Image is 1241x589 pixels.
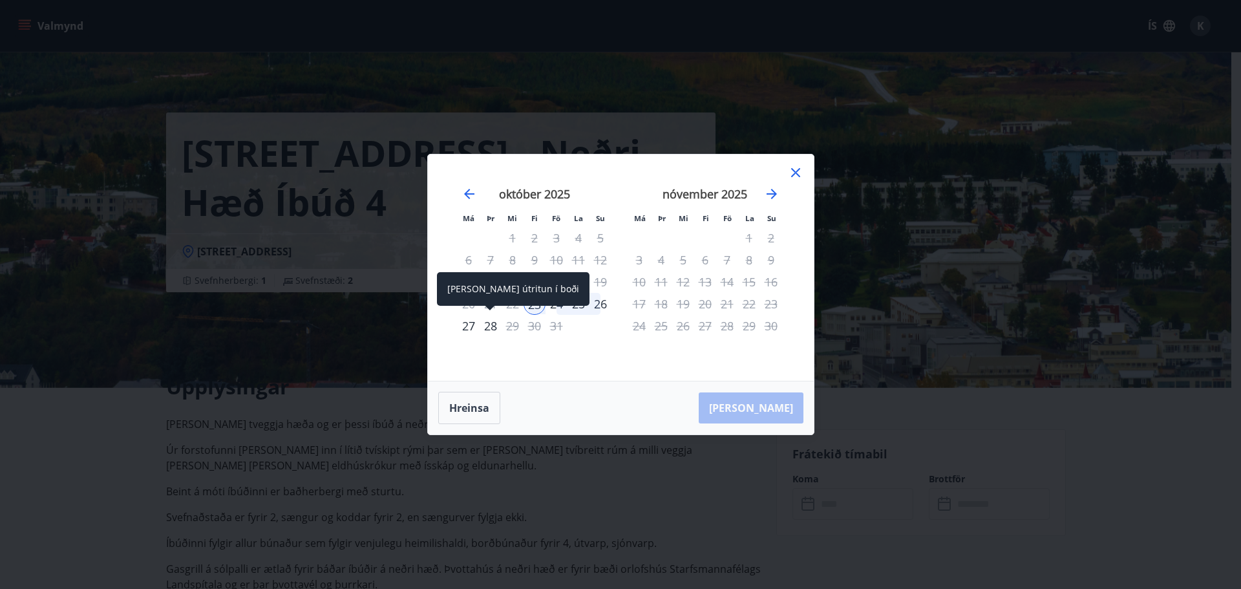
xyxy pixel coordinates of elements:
[524,227,546,249] td: Not available. fimmtudagur, 2. október 2025
[567,271,589,293] td: Not available. laugardagur, 18. október 2025
[458,315,480,337] td: Choose mánudagur, 27. október 2025 as your check-out date. It’s available.
[531,213,538,223] small: Fi
[628,315,650,337] td: Not available. mánudagur, 24. nóvember 2025
[502,271,524,293] td: Not available. miðvikudagur, 15. október 2025
[567,227,589,249] td: Not available. laugardagur, 4. október 2025
[634,213,646,223] small: Má
[738,271,760,293] td: Not available. laugardagur, 15. nóvember 2025
[672,293,694,315] td: Not available. miðvikudagur, 19. nóvember 2025
[650,315,672,337] td: Not available. þriðjudagur, 25. nóvember 2025
[589,249,611,271] td: Not available. sunnudagur, 12. október 2025
[738,249,760,271] td: Not available. laugardagur, 8. nóvember 2025
[502,227,524,249] td: Not available. miðvikudagur, 1. október 2025
[437,272,589,306] div: [PERSON_NAME] útritun í boði
[760,271,782,293] td: Not available. sunnudagur, 16. nóvember 2025
[567,249,589,271] td: Not available. laugardagur, 11. október 2025
[461,186,477,202] div: Move backward to switch to the previous month.
[658,213,666,223] small: Þr
[628,271,650,293] td: Not available. mánudagur, 10. nóvember 2025
[546,271,567,293] td: Not available. föstudagur, 17. október 2025
[738,293,760,315] td: Not available. laugardagur, 22. nóvember 2025
[672,315,694,337] td: Not available. miðvikudagur, 26. nóvember 2025
[650,249,672,271] td: Not available. þriðjudagur, 4. nóvember 2025
[546,227,567,249] td: Not available. föstudagur, 3. október 2025
[438,392,500,424] button: Hreinsa
[694,293,716,315] td: Not available. fimmtudagur, 20. nóvember 2025
[589,227,611,249] td: Not available. sunnudagur, 5. október 2025
[480,315,502,337] div: Aðeins útritun í boði
[716,315,738,337] td: Not available. föstudagur, 28. nóvember 2025
[694,315,716,337] td: Not available. fimmtudagur, 27. nóvember 2025
[628,293,650,315] td: Not available. mánudagur, 17. nóvember 2025
[480,271,502,293] td: Not available. þriðjudagur, 14. október 2025
[760,293,782,315] td: Not available. sunnudagur, 23. nóvember 2025
[502,249,524,271] td: Not available. miðvikudagur, 8. október 2025
[716,271,738,293] td: Not available. föstudagur, 14. nóvember 2025
[546,315,567,337] td: Not available. föstudagur, 31. október 2025
[628,249,650,271] td: Not available. mánudagur, 3. nóvember 2025
[480,271,502,293] div: Aðeins útritun í boði
[499,186,570,202] strong: október 2025
[650,293,672,315] td: Not available. þriðjudagur, 18. nóvember 2025
[589,271,611,293] td: Not available. sunnudagur, 19. október 2025
[672,271,694,293] td: Not available. miðvikudagur, 12. nóvember 2025
[760,227,782,249] td: Not available. sunnudagur, 2. nóvember 2025
[738,227,760,249] td: Not available. laugardagur, 1. nóvember 2025
[589,293,611,315] td: Choose sunnudagur, 26. október 2025 as your check-out date. It’s available.
[663,186,747,202] strong: nóvember 2025
[767,213,776,223] small: Su
[480,249,502,271] td: Not available. þriðjudagur, 7. október 2025
[764,186,780,202] div: Move forward to switch to the next month.
[524,249,546,271] td: Not available. fimmtudagur, 9. október 2025
[552,213,560,223] small: Fö
[723,213,732,223] small: Fö
[694,271,716,293] td: Not available. fimmtudagur, 13. nóvember 2025
[650,271,672,293] td: Not available. þriðjudagur, 11. nóvember 2025
[463,213,474,223] small: Má
[694,249,716,271] td: Not available. fimmtudagur, 6. nóvember 2025
[596,213,605,223] small: Su
[502,315,524,337] td: Not available. miðvikudagur, 29. október 2025
[716,249,738,271] td: Not available. föstudagur, 7. nóvember 2025
[480,315,502,337] td: Choose þriðjudagur, 28. október 2025 as your check-out date. It’s available.
[760,315,782,337] td: Not available. sunnudagur, 30. nóvember 2025
[524,271,546,293] td: Not available. fimmtudagur, 16. október 2025
[589,249,611,271] div: Aðeins útritun í boði
[703,213,709,223] small: Fi
[679,213,688,223] small: Mi
[487,213,494,223] small: Þr
[458,271,480,293] td: Not available. mánudagur, 13. október 2025
[716,293,738,315] td: Not available. föstudagur, 21. nóvember 2025
[507,213,517,223] small: Mi
[672,249,694,271] td: Not available. miðvikudagur, 5. nóvember 2025
[443,170,798,365] div: Calendar
[738,315,760,337] td: Not available. laugardagur, 29. nóvember 2025
[524,315,546,337] td: Not available. fimmtudagur, 30. október 2025
[574,213,583,223] small: La
[745,213,754,223] small: La
[458,249,480,271] td: Not available. mánudagur, 6. október 2025
[760,249,782,271] td: Not available. sunnudagur, 9. nóvember 2025
[546,249,567,271] td: Not available. föstudagur, 10. október 2025
[589,293,611,315] div: 26
[458,315,480,337] div: 27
